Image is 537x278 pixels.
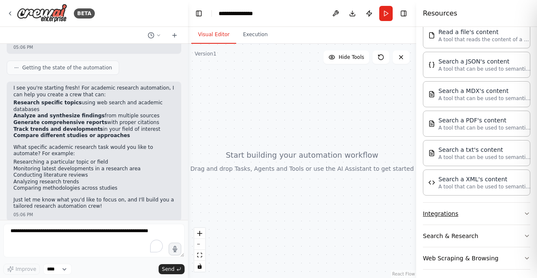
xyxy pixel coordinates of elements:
[423,247,530,269] button: Web Scraping & Browsing
[428,179,435,186] img: XMLSearchTool
[438,154,531,161] p: A tool that can be used to semantic search a query from a txt's content.
[398,8,409,19] button: Hide right sidebar
[13,159,175,166] li: Researching a particular topic or field
[3,224,185,257] textarea: To enrich screen reader interactions, please activate Accessibility in Grammarly extension settings
[438,95,531,102] p: A tool that can be used to semantic search a query from a MDX's content.
[17,4,67,23] img: Logo
[13,126,175,133] li: in your field of interest
[438,57,531,66] div: Search a JSON's content
[438,175,531,183] div: Search a XML's content
[13,113,104,119] strong: Analyze and synthesize findings
[74,8,95,19] div: BETA
[438,146,531,154] div: Search a txt's content
[13,197,175,210] p: Just let me know what you'd like to focus on, and I'll build you a tailored research automation c...
[438,87,531,95] div: Search a MDX's content
[169,243,181,255] button: Click to speak your automation idea
[323,50,369,64] button: Hide Tools
[428,91,435,98] img: MDXSearchTool
[13,132,130,138] strong: Compare different studies or approaches
[438,116,531,124] div: Search a PDF's content
[428,32,435,39] img: FileReadTool
[423,203,530,225] button: Integrations
[195,50,216,57] div: Version 1
[392,272,415,276] a: React Flow attribution
[194,261,205,272] button: toggle interactivity
[3,264,40,275] button: Improve
[13,179,175,185] li: Analyzing research trends
[13,44,175,50] div: 05:06 PM
[13,85,175,98] p: I see you're starting fresh! For academic research automation, I can help you create a crew that ...
[13,166,175,172] li: Monitoring latest developments in a research area
[13,172,175,179] li: Conducting literature reviews
[438,36,531,43] p: A tool that reads the content of a file. To use this tool, provide a 'file_path' parameter with t...
[162,266,175,273] span: Send
[13,212,175,218] div: 05:06 PM
[428,120,435,127] img: PDFSearchTool
[191,26,236,44] button: Visual Editor
[194,228,205,272] div: React Flow controls
[159,264,185,274] button: Send
[423,225,530,247] button: Search & Research
[438,183,531,190] p: A tool that can be used to semantic search a query from a XML's content.
[339,54,364,61] span: Hide Tools
[13,119,107,125] strong: Generate comprehensive reports
[194,250,205,261] button: fit view
[194,239,205,250] button: zoom out
[423,8,457,19] h4: Resources
[168,30,181,40] button: Start a new chat
[16,266,36,273] span: Improve
[144,30,164,40] button: Switch to previous chat
[236,26,274,44] button: Execution
[13,113,175,119] li: from multiple sources
[438,66,531,72] p: A tool that can be used to semantic search a query from a JSON's content.
[13,100,82,106] strong: Research specific topics
[13,185,175,192] li: Comparing methodologies across studies
[438,28,531,36] div: Read a file's content
[13,119,175,126] li: with proper citations
[22,64,112,71] span: Getting the state of the automation
[193,8,205,19] button: Hide left sidebar
[194,228,205,239] button: zoom in
[13,126,103,132] strong: Track trends and developments
[428,61,435,68] img: JSONSearchTool
[438,124,531,131] p: A tool that can be used to semantic search a query from a PDF's content.
[13,100,175,113] li: using web search and academic databases
[219,9,262,18] nav: breadcrumb
[13,144,175,157] p: What specific academic research task would you like to automate? For example:
[428,150,435,156] img: TXTSearchTool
